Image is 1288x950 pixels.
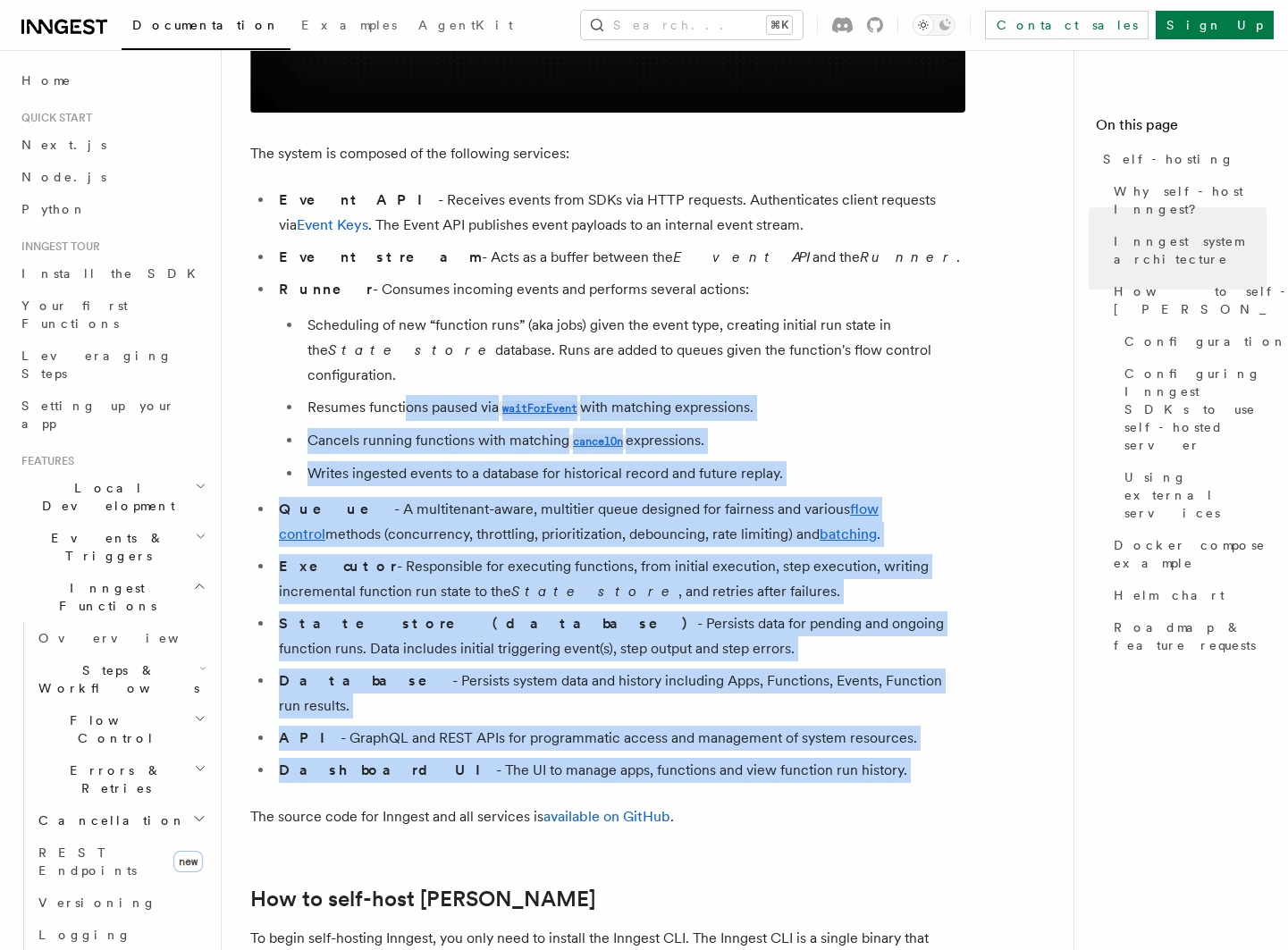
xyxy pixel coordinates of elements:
[250,141,965,166] p: The system is composed of the following services:
[31,754,210,804] button: Errors & Retries
[1117,325,1267,357] a: Configuration
[499,399,580,416] a: waitForEvent
[1124,365,1267,454] span: Configuring Inngest SDKs to use self-hosted server
[1124,468,1267,522] span: Using external services
[302,461,965,486] li: Writes ingested events to a database for historical record and future replay.
[250,887,595,912] a: How to self-host [PERSON_NAME]
[31,622,210,654] a: Overview
[14,290,210,340] a: Your first Functions
[274,554,965,604] li: - Responsible for executing functions, from initial execution, step execution, writing incrementa...
[820,525,877,542] a: batching
[408,5,524,48] a: AgentKit
[1107,275,1267,325] a: How to self-host [PERSON_NAME]
[31,761,194,797] span: Errors & Retries
[328,341,495,358] em: State store
[673,248,812,265] em: Event API
[279,191,438,208] strong: Event API
[274,758,965,783] li: - The UI to manage apps, functions and view function run history.
[274,497,965,547] li: - A multitenant-aware, multitier queue designed for fairness and various methods (concurrency, th...
[14,522,210,572] button: Events & Triggers
[302,428,965,454] li: Cancels running functions with matching expressions.
[279,672,452,689] strong: Database
[279,558,397,575] strong: Executor
[1156,11,1274,39] a: Sign Up
[21,298,128,331] span: Your first Functions
[274,188,965,238] li: - Receives events from SDKs via HTTP requests. Authenticates client requests via . The Event API ...
[31,661,199,697] span: Steps & Workflows
[1114,618,1267,654] span: Roadmap & feature requests
[1107,529,1267,579] a: Docker compose example
[302,395,965,421] li: Resumes functions paused via with matching expressions.
[31,804,210,837] button: Cancellation
[511,583,678,600] em: State store
[1107,175,1267,225] a: Why self-host Inngest?
[14,572,210,622] button: Inngest Functions
[279,500,879,542] a: flow control
[1107,611,1267,661] a: Roadmap & feature requests
[279,761,496,778] strong: Dashboard UI
[1107,579,1267,611] a: Helm chart
[499,401,580,416] code: waitForEvent
[274,611,965,661] li: - Persists data for pending and ongoing function runs. Data includes initial triggering event(s),...
[1096,114,1267,143] h4: On this page
[301,18,397,32] span: Examples
[279,615,697,632] strong: State store (database)
[14,479,195,515] span: Local Development
[581,11,803,39] button: Search...⌘K
[767,16,792,34] kbd: ⌘K
[14,340,210,390] a: Leveraging Steps
[279,729,341,746] strong: API
[21,349,173,381] span: Leveraging Steps
[14,390,210,440] a: Setting up your app
[14,257,210,290] a: Install the SDK
[31,704,210,754] button: Flow Control
[279,281,373,298] strong: Runner
[543,808,670,825] a: available on GitHub
[279,500,394,517] strong: Queue
[38,928,131,942] span: Logging
[31,837,210,887] a: REST Endpointsnew
[985,11,1149,39] a: Contact sales
[297,216,368,233] a: Event Keys
[569,434,626,450] code: cancelOn
[132,18,280,32] span: Documentation
[250,804,965,829] p: The source code for Inngest and all services is .
[860,248,956,265] em: Runner
[38,895,156,910] span: Versioning
[14,454,74,468] span: Features
[14,579,193,615] span: Inngest Functions
[290,5,408,48] a: Examples
[913,14,955,36] button: Toggle dark mode
[14,64,210,97] a: Home
[122,5,290,50] a: Documentation
[31,887,210,919] a: Versioning
[14,111,92,125] span: Quick start
[1107,225,1267,275] a: Inngest system architecture
[14,529,195,565] span: Events & Triggers
[31,654,210,704] button: Steps & Workflows
[31,711,194,747] span: Flow Control
[1117,357,1267,461] a: Configuring Inngest SDKs to use self-hosted server
[31,811,186,829] span: Cancellation
[274,668,965,719] li: - Persists system data and history including Apps, Functions, Events, Function run results.
[1114,182,1267,218] span: Why self-host Inngest?
[21,202,87,216] span: Python
[14,161,210,193] a: Node.js
[21,266,206,281] span: Install the SDK
[21,170,106,184] span: Node.js
[1114,586,1225,604] span: Helm chart
[21,399,175,431] span: Setting up your app
[274,245,965,270] li: - Acts as a buffer between the and the .
[418,18,513,32] span: AgentKit
[14,472,210,522] button: Local Development
[14,193,210,225] a: Python
[14,129,210,161] a: Next.js
[21,71,72,89] span: Home
[1114,536,1267,572] span: Docker compose example
[1124,332,1287,350] span: Configuration
[1114,232,1267,268] span: Inngest system architecture
[1117,461,1267,529] a: Using external services
[21,138,106,152] span: Next.js
[569,432,626,449] a: cancelOn
[274,277,965,486] li: - Consumes incoming events and performs several actions:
